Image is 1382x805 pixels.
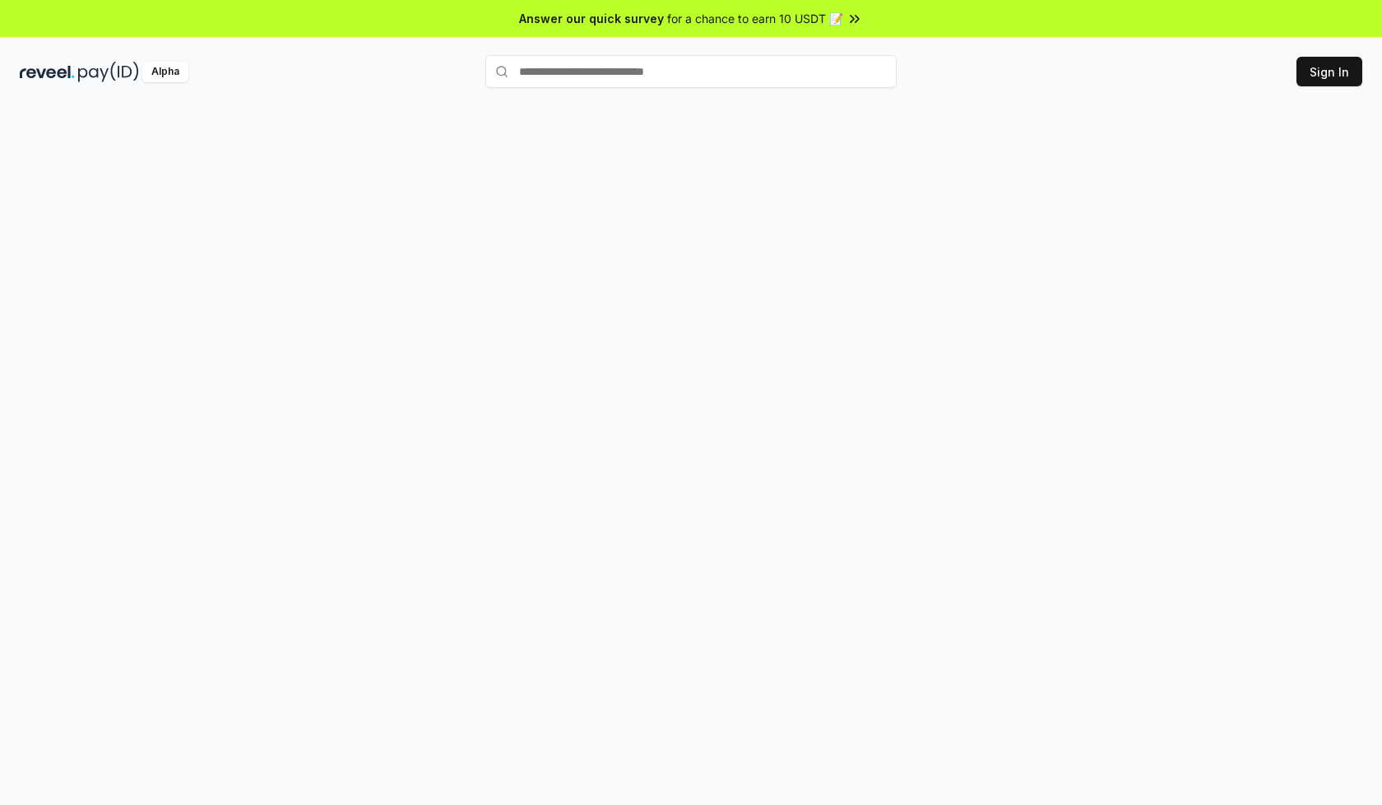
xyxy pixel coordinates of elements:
[1296,57,1362,86] button: Sign In
[142,62,188,82] div: Alpha
[78,62,139,82] img: pay_id
[667,10,843,27] span: for a chance to earn 10 USDT 📝
[20,62,75,82] img: reveel_dark
[519,10,664,27] span: Answer our quick survey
